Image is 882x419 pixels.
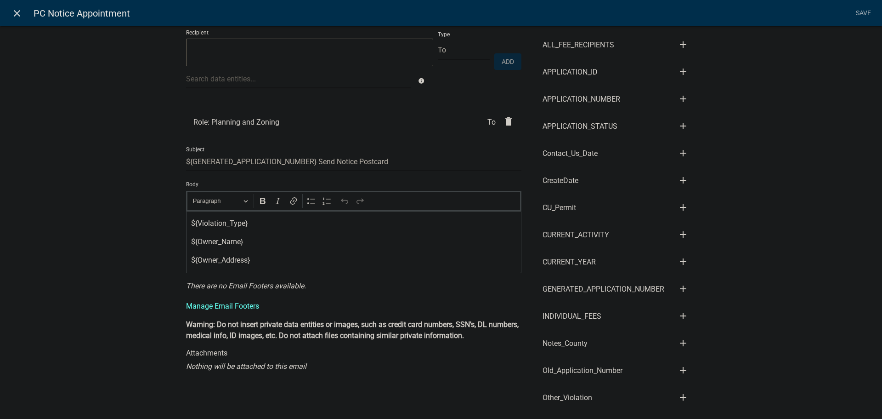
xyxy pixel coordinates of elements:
i: add [678,39,689,50]
span: To [487,119,503,126]
i: add [678,365,689,376]
span: APPLICATION_NUMBER [543,96,620,103]
h6: Attachments [186,349,521,357]
span: CURRENT_YEAR [543,258,596,266]
span: Notes_County [543,340,588,347]
a: Save [852,5,875,22]
span: Other_Violation [543,394,592,402]
p: ${Owner_Address} [191,255,517,266]
i: add [678,283,689,294]
label: Type [438,32,450,37]
i: add [678,121,689,132]
i: Nothing will be attached to this email [186,362,306,371]
span: CU_Permit [543,204,576,212]
i: close [11,8,23,19]
i: info [418,78,424,84]
span: APPLICATION_ID [543,69,598,76]
i: add [678,256,689,267]
span: Contact_Us_Date [543,150,598,157]
span: Old_Application_Number [543,367,622,374]
i: add [678,338,689,349]
i: add [678,148,689,159]
span: CreateDate [543,177,578,184]
i: add [678,392,689,403]
div: Editor toolbar [187,192,520,210]
i: add [678,229,689,240]
i: add [678,175,689,186]
i: add [678,93,689,104]
p: Warning: Do not insert private data entities or images, such as credit card numbers, SSN’s, DL nu... [186,319,521,341]
span: PC Notice Appointment [34,4,130,23]
i: add [678,202,689,213]
span: Paragraph [193,195,241,207]
p: ${Violation_Type} [191,218,517,229]
i: There are no Email Footers available. [186,281,306,290]
a: Manage Email Footers [186,302,259,310]
span: ALL_FEE_RECIPIENTS [543,41,614,49]
p: Recipient [186,29,433,37]
button: Add [494,53,521,70]
div: Editor editing area: main. Press Alt+0 for help. [186,211,521,273]
span: INDIVIDUAL_FEES [543,313,601,320]
span: APPLICATION_STATUS [543,123,617,130]
input: Search data entities... [186,69,411,88]
label: Body [186,182,198,187]
i: add [678,66,689,77]
span: GENERATED_APPLICATION_NUMBER [543,286,664,293]
i: add [678,310,689,321]
span: Role: Planning and Zoning [193,119,279,126]
span: CURRENT_ACTIVITY [543,231,609,239]
i: delete [503,116,514,127]
button: Paragraph, Heading [189,194,252,208]
p: ${Owner_Name} [191,236,517,247]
